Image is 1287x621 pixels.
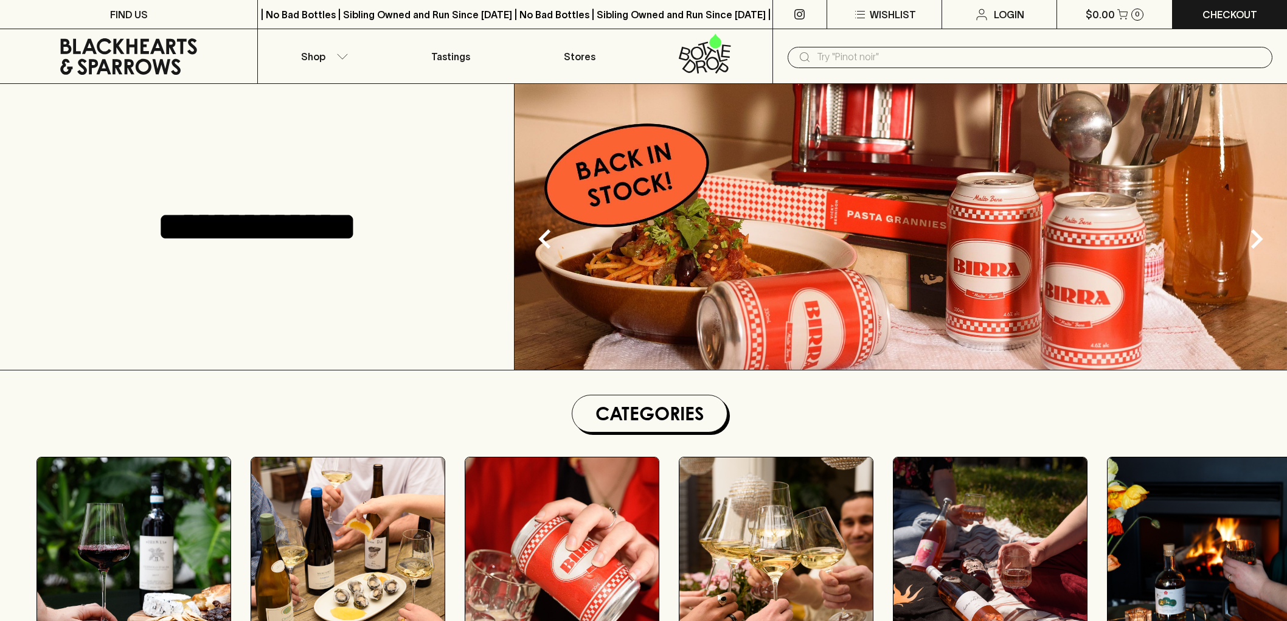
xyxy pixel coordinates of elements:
[431,49,470,64] p: Tastings
[564,49,595,64] p: Stores
[521,215,569,263] button: Previous
[387,29,515,83] a: Tastings
[258,29,386,83] button: Shop
[1202,7,1257,22] p: Checkout
[994,7,1024,22] p: Login
[577,400,722,427] h1: Categories
[301,49,325,64] p: Shop
[870,7,916,22] p: Wishlist
[1232,215,1281,263] button: Next
[1086,7,1115,22] p: $0.00
[515,29,643,83] a: Stores
[515,84,1287,370] img: optimise
[1135,11,1140,18] p: 0
[817,47,1263,67] input: Try "Pinot noir"
[110,7,148,22] p: FIND US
